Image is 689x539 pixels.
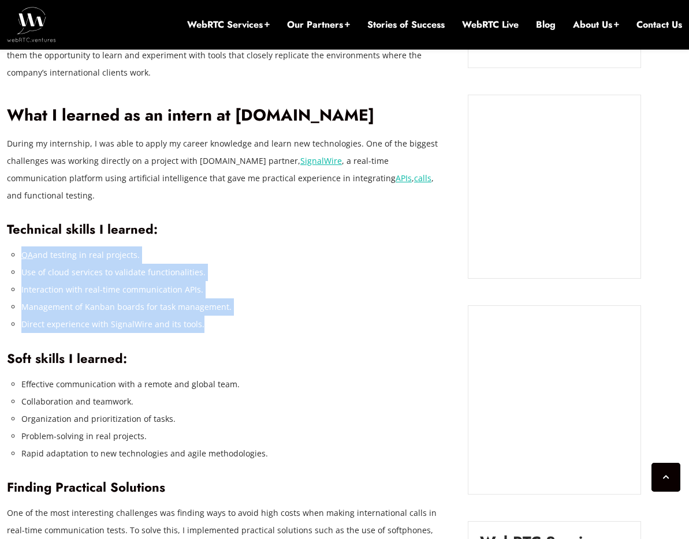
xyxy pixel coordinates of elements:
[21,246,450,264] li: and testing in real projects.
[573,18,619,31] a: About Us
[7,351,450,366] h3: Soft skills I learned:
[7,480,450,495] h3: Finding Practical Solutions
[21,410,450,428] li: Organization and prioritization of tasks.
[480,317,629,482] iframe: Embedded CTA
[536,18,556,31] a: Blog
[7,7,56,42] img: WebRTC.ventures
[187,18,270,31] a: WebRTC Services
[21,298,450,316] li: Management of Kanban boards for task management.
[636,18,682,31] a: Contact Us
[414,173,431,184] a: calls
[21,428,450,445] li: Problem-solving in real projects.
[367,18,445,31] a: Stories of Success
[21,264,450,281] li: Use of cloud services to validate functionalities.
[7,222,450,237] h3: Technical skills I learned:
[21,281,450,298] li: Interaction with real-time communication APIs.
[21,316,450,333] li: Direct experience with SignalWire and its tools.
[7,135,450,204] p: During my internship, I was able to apply my career knowledge and learn new technologies. One of ...
[21,249,33,260] a: QA
[396,173,412,184] a: APIs
[7,106,450,126] h2: What I learned as an intern at [DOMAIN_NAME]
[462,18,519,31] a: WebRTC Live
[21,445,450,462] li: Rapid adaptation to new technologies and agile methodologies.
[300,155,342,166] a: SignalWire
[21,376,450,393] li: Effective communication with a remote and global team.
[21,393,450,410] li: Collaboration and teamwork.
[480,107,629,267] iframe: Embedded CTA
[287,18,350,31] a: Our Partners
